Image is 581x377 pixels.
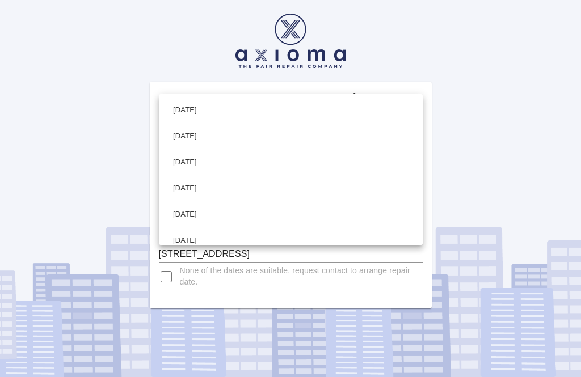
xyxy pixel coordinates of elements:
li: [DATE] [162,201,420,227]
li: [DATE] [162,123,420,149]
li: [DATE] [162,227,420,253]
li: [DATE] [162,97,420,123]
li: [DATE] [162,149,420,175]
li: [DATE] [162,175,420,201]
